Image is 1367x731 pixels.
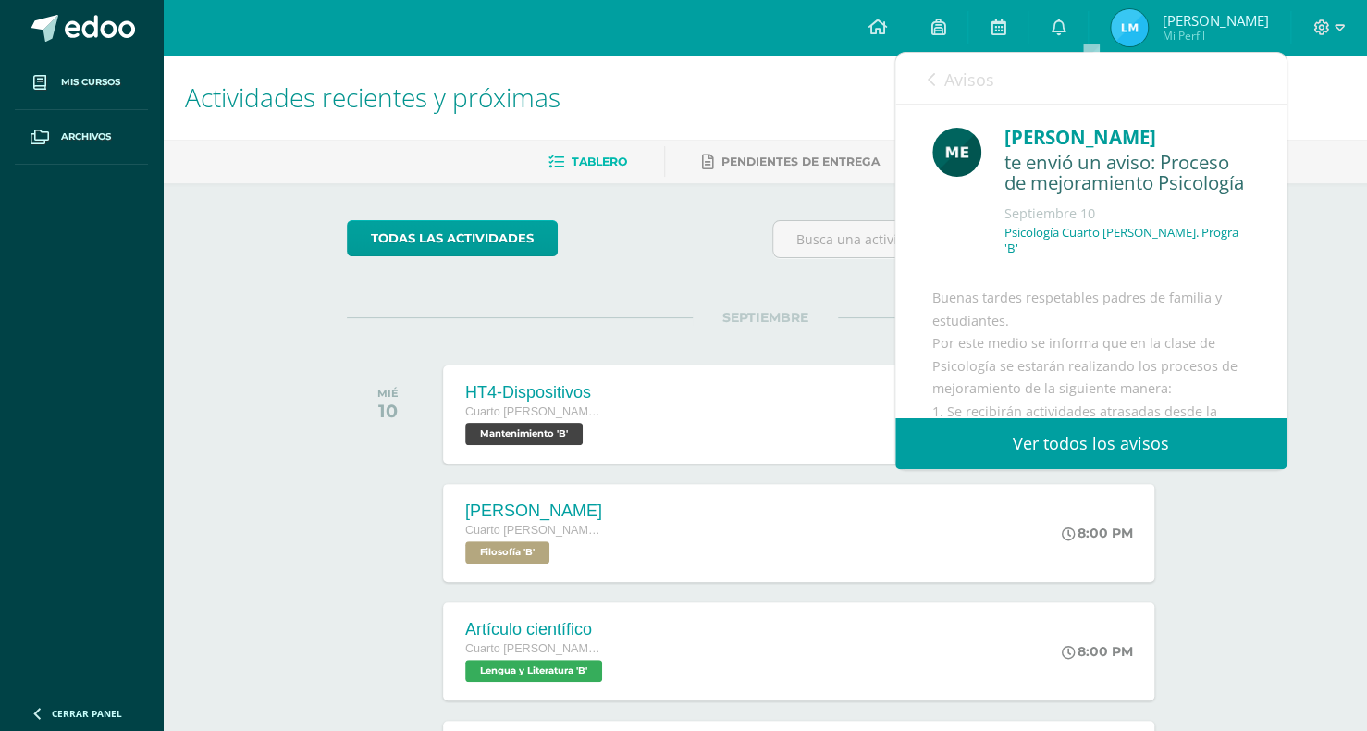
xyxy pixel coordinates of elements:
[1162,11,1268,30] span: [PERSON_NAME]
[572,155,627,168] span: Tablero
[1004,152,1250,195] div: te envió un aviso: Proceso de mejoramiento Psicología
[465,502,604,521] div: [PERSON_NAME]
[932,128,981,177] img: e5319dee200a4f57f0a5ff00aaca67bb.png
[465,660,602,682] span: Lengua y Literatura 'B'
[377,400,399,422] div: 10
[15,110,148,165] a: Archivos
[465,642,604,655] span: Cuarto [PERSON_NAME]. Progra
[773,221,1183,257] input: Busca una actividad próxima aquí...
[61,130,111,144] span: Archivos
[1004,225,1250,256] p: Psicología Cuarto [PERSON_NAME]. Progra 'B'
[465,383,604,403] div: HT4-Dispositivos
[1162,28,1268,43] span: Mi Perfil
[465,423,583,445] span: Mantenimiento 'B'
[1061,643,1132,660] div: 8:00 PM
[61,75,120,90] span: Mis cursos
[1061,525,1132,541] div: 8:00 PM
[465,541,549,564] span: Filosofía 'B'
[52,707,122,720] span: Cerrar panel
[548,147,627,177] a: Tablero
[15,56,148,110] a: Mis cursos
[1111,9,1148,46] img: 13e167b436658a64b7bee1edab498e83.png
[721,155,880,168] span: Pendientes de entrega
[944,68,994,91] span: Avisos
[702,147,880,177] a: Pendientes de entrega
[377,387,399,400] div: MIÉ
[1004,123,1250,152] div: [PERSON_NAME]
[1004,204,1250,223] div: Septiembre 10
[465,620,607,639] div: Artículo científico
[693,309,838,326] span: SEPTIEMBRE
[185,80,560,115] span: Actividades recientes y próximas
[347,220,558,256] a: todas las Actividades
[895,418,1287,469] a: Ver todos los avisos
[465,524,604,537] span: Cuarto [PERSON_NAME]. Progra
[465,405,604,418] span: Cuarto [PERSON_NAME]. Progra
